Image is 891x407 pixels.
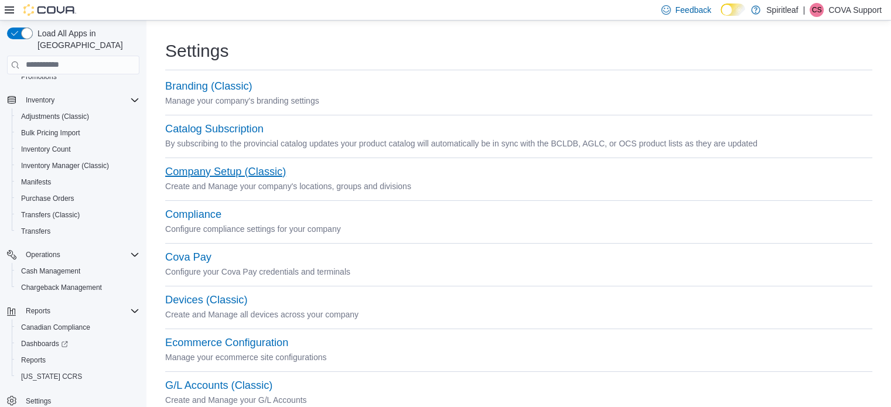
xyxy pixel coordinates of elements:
a: Canadian Compliance [16,320,95,334]
span: Chargeback Management [16,281,139,295]
p: COVA Support [828,3,882,17]
span: Reports [16,353,139,367]
span: Reports [21,355,46,365]
span: Cash Management [16,264,139,278]
span: Inventory [21,93,139,107]
button: Reports [2,303,144,319]
a: Promotions [16,70,62,84]
a: Inventory Manager (Classic) [16,159,114,173]
button: Canadian Compliance [12,319,144,336]
span: Inventory Manager (Classic) [21,161,109,170]
button: Compliance [165,208,221,221]
p: Manage your ecommerce site configurations [165,350,872,364]
span: Transfers [21,227,50,236]
span: Transfers [16,224,139,238]
button: G/L Accounts (Classic) [165,379,272,392]
img: Cova [23,4,76,16]
button: Reports [21,304,55,318]
span: Settings [26,396,51,406]
span: [US_STATE] CCRS [21,372,82,381]
span: Dashboards [16,337,139,351]
span: Adjustments (Classic) [16,110,139,124]
span: Cash Management [21,266,80,276]
a: Transfers (Classic) [16,208,84,222]
a: Dashboards [12,336,144,352]
span: Inventory Count [16,142,139,156]
span: Operations [21,248,139,262]
span: Inventory Count [21,145,71,154]
h1: Settings [165,39,228,63]
button: Operations [2,247,144,263]
a: Cash Management [16,264,85,278]
button: Inventory [21,93,59,107]
button: Adjustments (Classic) [12,108,144,125]
p: Create and Manage your company's locations, groups and divisions [165,179,872,193]
button: Cova Pay [165,251,211,264]
a: Inventory Count [16,142,76,156]
span: Bulk Pricing Import [16,126,139,140]
button: Inventory Manager (Classic) [12,158,144,174]
button: Reports [12,352,144,368]
a: Transfers [16,224,55,238]
button: Company Setup (Classic) [165,166,286,178]
p: Create and Manage your G/L Accounts [165,393,872,407]
button: Manifests [12,174,144,190]
span: Reports [26,306,50,316]
p: Create and Manage all devices across your company [165,307,872,322]
button: Transfers [12,223,144,240]
span: Purchase Orders [16,191,139,206]
span: Inventory Manager (Classic) [16,159,139,173]
button: Bulk Pricing Import [12,125,144,141]
button: Promotions [12,69,144,85]
span: Canadian Compliance [21,323,90,332]
span: Bulk Pricing Import [21,128,80,138]
a: Manifests [16,175,56,189]
p: Spiritleaf [766,3,798,17]
button: Inventory [2,92,144,108]
button: Devices (Classic) [165,294,247,306]
span: Dashboards [21,339,68,348]
span: Reports [21,304,139,318]
button: Purchase Orders [12,190,144,207]
a: [US_STATE] CCRS [16,370,87,384]
span: Chargeback Management [21,283,102,292]
span: Inventory [26,95,54,105]
p: | [803,3,805,17]
button: Transfers (Classic) [12,207,144,223]
p: Configure your Cova Pay credentials and terminals [165,265,872,279]
button: Inventory Count [12,141,144,158]
span: Transfers (Classic) [16,208,139,222]
span: Load All Apps in [GEOGRAPHIC_DATA] [33,28,139,51]
input: Dark Mode [721,4,745,16]
a: Dashboards [16,337,73,351]
a: Purchase Orders [16,191,79,206]
button: [US_STATE] CCRS [12,368,144,385]
span: Manifests [21,177,51,187]
span: Adjustments (Classic) [21,112,89,121]
button: Catalog Subscription [165,123,264,135]
span: Operations [26,250,60,259]
button: Ecommerce Configuration [165,337,288,349]
a: Adjustments (Classic) [16,110,94,124]
span: Canadian Compliance [16,320,139,334]
a: Bulk Pricing Import [16,126,85,140]
p: By subscribing to the provincial catalog updates your product catalog will automatically be in sy... [165,136,872,151]
a: Reports [16,353,50,367]
span: Manifests [16,175,139,189]
button: Chargeback Management [12,279,144,296]
span: Feedback [675,4,711,16]
span: Washington CCRS [16,370,139,384]
span: Promotions [16,70,139,84]
p: Configure compliance settings for your company [165,222,872,236]
button: Branding (Classic) [165,80,252,93]
span: Promotions [21,72,57,81]
button: Operations [21,248,65,262]
button: Cash Management [12,263,144,279]
span: Purchase Orders [21,194,74,203]
a: Chargeback Management [16,281,107,295]
span: CS [812,3,822,17]
p: Manage your company's branding settings [165,94,872,108]
span: Transfers (Classic) [21,210,80,220]
div: COVA Support [810,3,824,17]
